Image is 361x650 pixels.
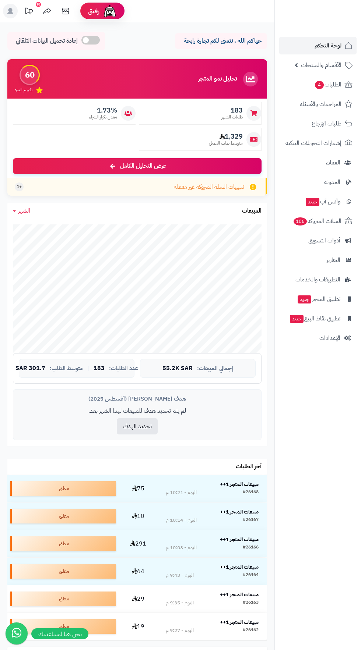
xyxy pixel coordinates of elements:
[174,183,244,191] span: تنبيهات السلة المتروكة غير مفعلة
[117,418,158,434] button: تحديد الهدف
[198,76,237,82] h3: تحليل نمو المتجر
[326,255,340,265] span: التقارير
[119,502,157,530] td: 10
[279,193,357,210] a: وآتس آبجديد
[166,599,194,607] div: اليوم - 9:35 م
[279,115,357,132] a: طلبات الإرجاع
[119,530,157,557] td: 291
[209,140,243,146] span: متوسط طلب العميل
[166,544,197,551] div: اليوم - 10:03 م
[13,158,262,174] a: عرض التحليل الكامل
[312,118,341,129] span: طلبات الإرجاع
[243,544,259,551] div: #26166
[221,114,243,120] span: طلبات الشهر
[220,480,259,488] strong: مبيعات المتجر 1++
[119,558,157,585] td: 64
[10,592,116,606] div: معلق
[297,294,340,304] span: تطبيق المتجر
[166,489,197,496] div: اليوم - 10:21 م
[279,329,357,347] a: الإعدادات
[285,138,341,148] span: إشعارات التحويلات البنكية
[221,106,243,114] span: 183
[324,177,340,187] span: المدونة
[10,619,116,634] div: معلق
[16,37,78,45] span: إعادة تحميل البيانات التلقائي
[301,60,341,70] span: الأقسام والمنتجات
[10,481,116,496] div: معلق
[19,395,256,403] div: هدف [PERSON_NAME] (أغسطس 2025)
[20,4,38,20] a: تحديثات المنصة
[180,37,262,45] p: حياكم الله ، نتمنى لكم تجارة رابحة
[166,516,197,524] div: اليوم - 10:14 م
[18,206,30,215] span: الشهر
[279,154,357,171] a: العملاء
[243,627,259,634] div: #26162
[295,274,340,285] span: التطبيقات والخدمات
[305,196,340,207] span: وآتس آب
[290,315,304,323] span: جديد
[243,516,259,524] div: #26167
[279,76,357,93] a: الطلبات4
[120,162,166,170] span: عرض التحليل الكامل
[293,217,307,226] span: 106
[15,365,45,372] span: 301.7 SAR
[279,212,357,230] a: السلات المتروكة106
[220,591,259,599] strong: مبيعات المتجر 1++
[279,95,357,113] a: المراجعات والأسئلة
[10,564,116,579] div: معلق
[279,173,357,191] a: المدونة
[236,463,262,470] h3: آخر الطلبات
[119,613,157,640] td: 19
[306,198,319,206] span: جديد
[243,599,259,607] div: #26163
[311,6,354,21] img: logo-2.png
[300,99,341,109] span: المراجعات والأسئلة
[109,365,138,372] span: عدد الطلبات:
[279,310,357,327] a: تطبيق نقاط البيعجديد
[319,333,340,343] span: الإعدادات
[220,563,259,571] strong: مبيعات المتجر 1++
[298,295,311,303] span: جديد
[209,132,243,141] span: 1,329
[220,508,259,516] strong: مبيعات المتجر 1++
[279,134,357,152] a: إشعارات التحويلات البنكية
[17,184,22,190] span: +1
[242,208,262,214] h3: المبيعات
[279,37,357,54] a: لوحة التحكم
[88,7,99,15] span: رفيق
[50,365,83,372] span: متوسط الطلب:
[10,536,116,551] div: معلق
[315,40,341,51] span: لوحة التحكم
[315,81,324,89] span: 4
[326,157,340,168] span: العملاء
[279,290,357,308] a: تطبيق المتجرجديد
[166,572,194,579] div: اليوم - 9:43 م
[13,207,30,215] a: الشهر
[243,572,259,579] div: #26164
[87,366,89,371] span: |
[289,313,340,324] span: تطبيق نقاط البيع
[119,475,157,502] td: 75
[220,536,259,543] strong: مبيعات المتجر 1++
[89,106,117,114] span: 1.73%
[314,79,341,90] span: الطلبات
[10,509,116,523] div: معلق
[19,407,256,415] p: لم يتم تحديد هدف للمبيعات لهذا الشهر بعد.
[279,251,357,269] a: التقارير
[220,618,259,626] strong: مبيعات المتجر 1++
[119,585,157,612] td: 29
[197,365,233,372] span: إجمالي المبيعات:
[89,114,117,120] span: معدل تكرار الشراء
[308,235,340,246] span: أدوات التسويق
[166,627,194,634] div: اليوم - 9:27 م
[279,232,357,249] a: أدوات التسويق
[94,365,105,372] span: 183
[162,365,193,372] span: 55.2K SAR
[36,2,41,7] div: 10
[279,271,357,288] a: التطبيقات والخدمات
[102,4,117,18] img: ai-face.png
[293,216,341,226] span: السلات المتروكة
[243,489,259,496] div: #26168
[15,87,32,93] span: تقييم النمو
